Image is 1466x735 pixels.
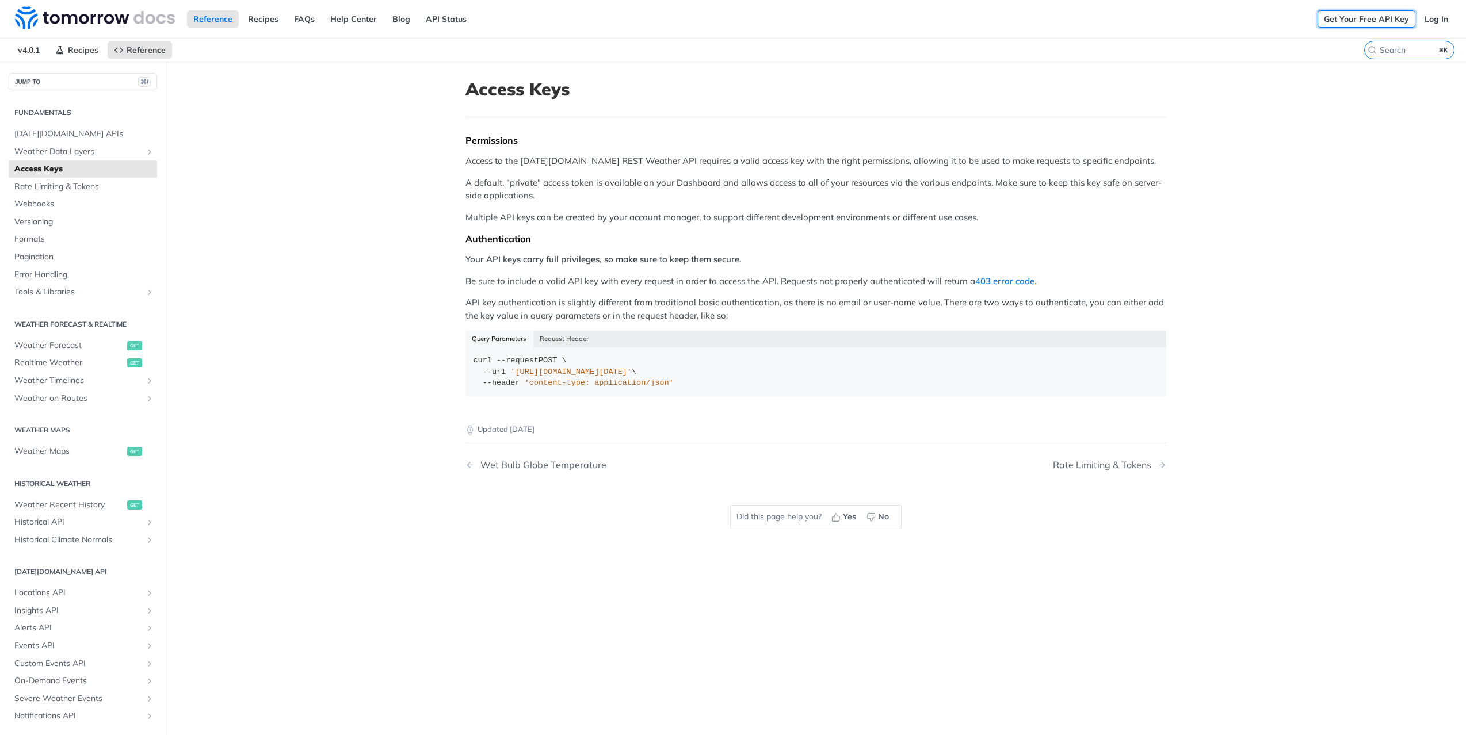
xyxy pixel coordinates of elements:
h2: Weather Maps [9,425,157,435]
span: Reference [127,45,166,55]
a: Notifications APIShow subpages for Notifications API [9,707,157,725]
a: Historical Climate NormalsShow subpages for Historical Climate Normals [9,531,157,549]
a: Recipes [49,41,105,59]
button: Show subpages for Events API [145,641,154,650]
span: Realtime Weather [14,357,124,369]
button: Show subpages for Weather Data Layers [145,147,154,156]
p: Multiple API keys can be created by your account manager, to support different development enviro... [465,211,1166,224]
button: Show subpages for On-Demand Events [145,676,154,686]
button: Show subpages for Custom Events API [145,659,154,668]
span: Error Handling [14,269,154,281]
span: [DATE][DOMAIN_NAME] APIs [14,128,154,140]
span: Rate Limiting & Tokens [14,181,154,193]
a: Error Handling [9,266,157,284]
span: curl [474,356,492,365]
h2: Historical Weather [9,478,157,489]
span: Weather Maps [14,446,124,457]
button: Show subpages for Severe Weather Events [145,694,154,703]
a: Weather Mapsget [9,443,157,460]
span: Versioning [14,216,154,228]
a: Insights APIShow subpages for Insights API [9,602,157,619]
button: Request Header [533,331,595,347]
span: get [127,358,142,367]
button: Show subpages for Weather on Routes [145,394,154,403]
button: No [862,508,895,526]
button: Yes [827,508,862,526]
span: ⌘/ [138,77,151,87]
a: On-Demand EventsShow subpages for On-Demand Events [9,672,157,690]
a: Reference [187,10,239,28]
p: A default, "private" access token is available on your Dashboard and allows access to all of your... [465,177,1166,202]
span: Weather Timelines [14,375,142,386]
nav: Pagination Controls [465,448,1166,482]
a: Weather on RoutesShow subpages for Weather on Routes [9,390,157,407]
span: Formats [14,233,154,245]
img: Tomorrow.io Weather API Docs [15,6,175,29]
strong: Your API keys carry full privileges, so make sure to keep them secure. [465,254,742,265]
span: Weather on Routes [14,393,142,404]
button: Show subpages for Weather Timelines [145,376,154,385]
a: Get Your Free API Key [1318,10,1415,28]
a: Recipes [242,10,285,28]
button: Show subpages for Notifications API [145,711,154,721]
button: Show subpages for Insights API [145,606,154,615]
span: Weather Forecast [14,340,124,351]
span: Historical API [14,516,142,528]
p: Updated [DATE] [465,424,1166,435]
span: get [127,500,142,510]
span: get [127,447,142,456]
span: Recipes [68,45,98,55]
a: Next Page: Rate Limiting & Tokens [1053,460,1166,470]
span: Weather Recent History [14,499,124,511]
span: --header [483,378,520,387]
h2: Fundamentals [9,108,157,118]
span: Tools & Libraries [14,286,142,298]
a: Webhooks [9,196,157,213]
a: Historical APIShow subpages for Historical API [9,514,157,531]
span: Locations API [14,587,142,599]
div: Did this page help you? [730,505,902,529]
a: 403 error code [975,275,1034,286]
button: Show subpages for Alerts API [145,623,154,633]
h2: Weather Forecast & realtime [9,319,157,330]
span: No [878,511,889,523]
div: Permissions [465,135,1166,146]
span: On-Demand Events [14,675,142,687]
a: Rate Limiting & Tokens [9,178,157,196]
span: Custom Events API [14,658,142,669]
a: FAQs [288,10,321,28]
a: Weather Data LayersShow subpages for Weather Data Layers [9,143,157,160]
a: Locations APIShow subpages for Locations API [9,584,157,602]
button: Show subpages for Historical API [145,518,154,527]
a: Alerts APIShow subpages for Alerts API [9,619,157,637]
h1: Access Keys [465,79,1166,99]
a: Weather TimelinesShow subpages for Weather Timelines [9,372,157,389]
a: Weather Recent Historyget [9,496,157,514]
span: Insights API [14,605,142,617]
p: API key authentication is slightly different from traditional basic authentication, as there is n... [465,296,1166,322]
span: 'content-type: application/json' [525,378,674,387]
a: Reference [108,41,172,59]
span: Yes [843,511,856,523]
a: Events APIShow subpages for Events API [9,637,157,654]
a: Access Keys [9,160,157,178]
div: Authentication [465,233,1166,244]
svg: Search [1368,45,1377,55]
a: Weather Forecastget [9,337,157,354]
a: Custom Events APIShow subpages for Custom Events API [9,655,157,672]
a: Severe Weather EventsShow subpages for Severe Weather Events [9,690,157,707]
span: Access Keys [14,163,154,175]
span: Alerts API [14,622,142,634]
button: Show subpages for Historical Climate Normals [145,535,154,545]
span: get [127,341,142,350]
button: Show subpages for Locations API [145,588,154,598]
a: Log In [1418,10,1454,28]
kbd: ⌘K [1437,44,1451,56]
span: --url [483,367,506,376]
a: API Status [419,10,473,28]
button: JUMP TO⌘/ [9,73,157,90]
a: Formats [9,231,157,248]
span: v4.0.1 [12,41,46,59]
p: Access to the [DATE][DOMAIN_NAME] REST Weather API requires a valid access key with the right per... [465,155,1166,168]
